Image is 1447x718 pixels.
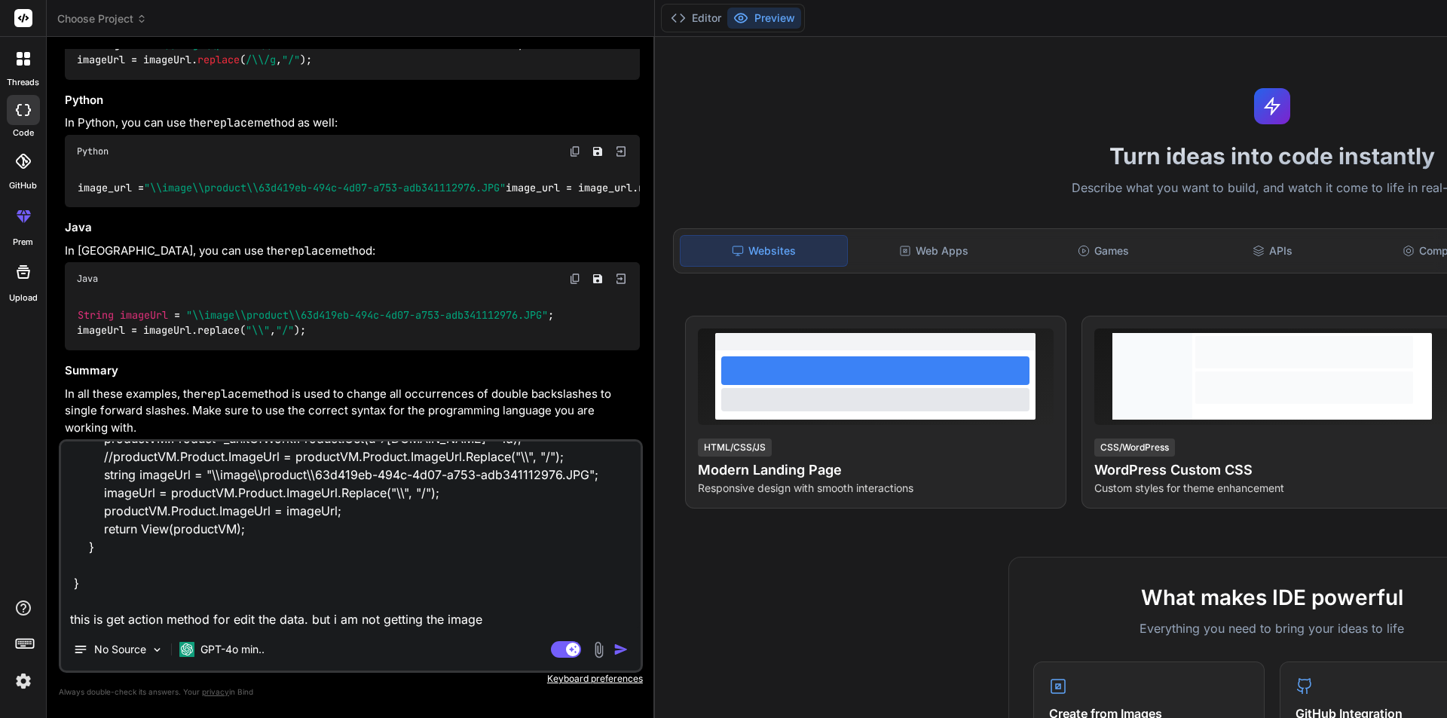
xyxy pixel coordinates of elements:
[179,642,194,657] img: GPT-4o mini
[698,460,1054,481] h4: Modern Landing Page
[851,235,1017,267] div: Web Apps
[200,386,248,402] code: replace
[569,273,581,285] img: copy
[680,235,848,267] div: Websites
[727,8,801,29] button: Preview
[174,308,180,322] span: =
[9,292,38,304] label: Upload
[282,53,300,67] span: "/"
[77,145,109,157] span: Python
[11,668,36,694] img: settings
[94,642,146,657] p: No Source
[61,441,641,628] textarea: public IActionResult Upsert(int? id) { ProductVM productVM = new() { CategoryList = _unitOfWork.C...
[59,685,643,699] p: Always double-check its answers. Your in Bind
[614,272,628,286] img: Open in Browser
[120,308,168,322] span: imageUrl
[206,115,254,130] code: replace
[151,643,164,656] img: Pick Models
[13,127,34,139] label: code
[1189,235,1356,267] div: APIs
[57,11,147,26] span: Choose Project
[7,76,39,89] label: threads
[65,92,640,109] h3: Python
[65,115,640,132] p: In Python, you can use the method as well:
[65,219,640,237] h3: Java
[246,53,276,67] span: /\\/g
[569,145,581,157] img: copy
[78,308,114,322] span: String
[284,243,332,258] code: replace
[1020,235,1187,267] div: Games
[1094,438,1175,457] div: CSS/WordPress
[65,243,640,260] p: In [GEOGRAPHIC_DATA], you can use the method:
[65,362,640,380] h3: Summary
[13,236,33,249] label: prem
[614,145,628,158] img: Open in Browser
[613,642,629,657] img: icon
[186,308,548,322] span: "\\image\\product\\63d419eb-494c-4d07-a753-adb341112976.JPG"
[587,268,608,289] button: Save file
[276,324,294,338] span: "/"
[77,273,98,285] span: Java
[698,481,1054,496] p: Responsive design with smooth interactions
[246,324,270,338] span: "\\"
[202,687,229,696] span: privacy
[77,37,524,68] code: imageUrl = ; imageUrl = imageUrl. ( , );
[77,180,742,196] code: image_url = image_url = image_url.replace( , )
[9,179,37,192] label: GitHub
[665,8,727,29] button: Editor
[59,673,643,685] p: Keyboard preferences
[197,53,240,67] span: replace
[698,438,772,457] div: HTML/CSS/JS
[590,641,607,658] img: attachment
[65,386,640,437] p: In all these examples, the method is used to change all occurrences of double backslashes to sing...
[144,181,506,194] span: "\\image\\product\\63d419eb-494c-4d07-a753-adb341112976.JPG"
[587,141,608,162] button: Save file
[200,642,265,657] p: GPT-4o min..
[77,307,554,338] code: ; imageUrl = imageUrl.replace( , );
